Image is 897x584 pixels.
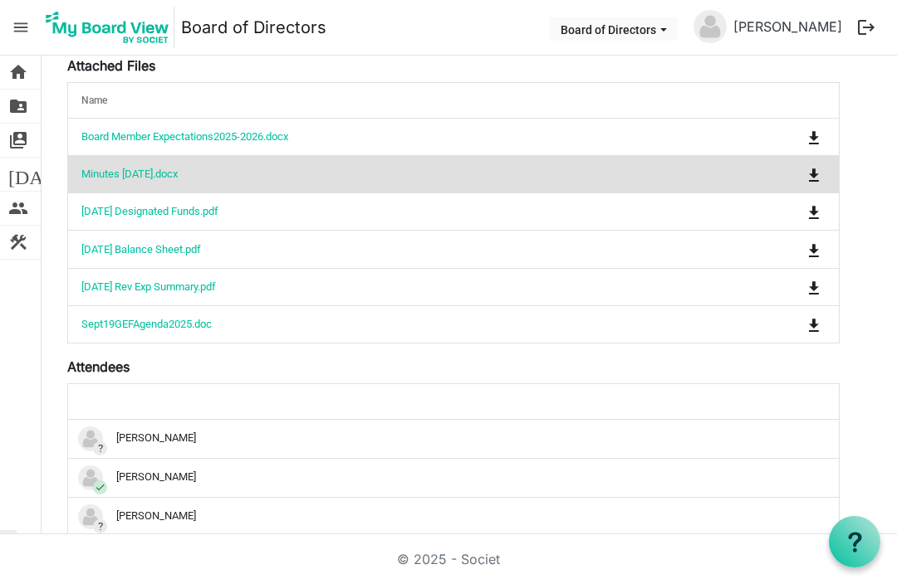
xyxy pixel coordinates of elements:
[67,56,155,75] label: Attached Files
[78,504,826,529] div: [PERSON_NAME]
[68,420,839,458] td: ?Ann Cook is template cell column header
[397,551,500,567] a: © 2025 - Societ
[802,125,826,148] button: Download
[41,7,181,48] a: My Board View Logo
[81,168,178,180] a: Minutes [DATE].docx
[735,119,839,155] td: is Command column column header
[81,205,218,217] a: [DATE] Designated Funds.pdf
[81,130,288,143] a: Board Member Expectations2025-2026.docx
[68,305,735,343] td: Sept19GEFAgenda2025.doc is template cell column header Name
[735,230,839,267] td: is Command column column header
[550,17,678,41] button: Board of Directors dropdownbutton
[8,124,28,157] span: switch_account
[735,305,839,343] td: is Command column column header
[802,163,826,186] button: Download
[78,504,103,529] img: no-profile-picture.svg
[802,200,826,223] button: Download
[181,11,326,44] a: Board of Directors
[81,243,201,255] a: [DATE] Balance Sheet.pdf
[8,56,28,89] span: home
[78,465,103,490] img: no-profile-picture.svg
[67,357,130,377] label: Attendees
[694,10,727,43] img: no-profile-picture.svg
[8,192,28,225] span: people
[8,226,28,259] span: construction
[81,318,212,330] a: Sept19GEFAgenda2025.doc
[802,237,826,260] button: Download
[8,90,28,123] span: folder_shared
[727,10,849,43] a: [PERSON_NAME]
[68,458,839,497] td: checkCathy Ferguson is template cell column header
[78,426,103,451] img: no-profile-picture.svg
[93,519,107,533] span: ?
[81,280,216,293] a: [DATE] Rev Exp Summary.pdf
[68,119,735,155] td: Board Member Expectations2025-2026.docx is template cell column header Name
[68,268,735,305] td: August 2025 Rev Exp Summary.pdf is template cell column header Name
[849,10,884,45] button: logout
[68,155,735,192] td: Minutes August2025.docx is template cell column header Name
[735,268,839,305] td: is Command column column header
[78,465,826,490] div: [PERSON_NAME]
[93,480,107,494] span: check
[802,313,826,336] button: Download
[5,12,37,43] span: menu
[735,155,839,192] td: is Command column column header
[78,426,826,451] div: [PERSON_NAME]
[802,275,826,299] button: Download
[68,497,839,536] td: ?Cindy Bastian is template cell column header
[735,192,839,230] td: is Command column column header
[93,441,107,455] span: ?
[68,192,735,230] td: August 2025 Designated Funds.pdf is template cell column header Name
[41,7,174,48] img: My Board View Logo
[8,158,72,191] span: [DATE]
[68,230,735,267] td: August 2025 Balance Sheet.pdf is template cell column header Name
[81,95,107,106] span: Name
